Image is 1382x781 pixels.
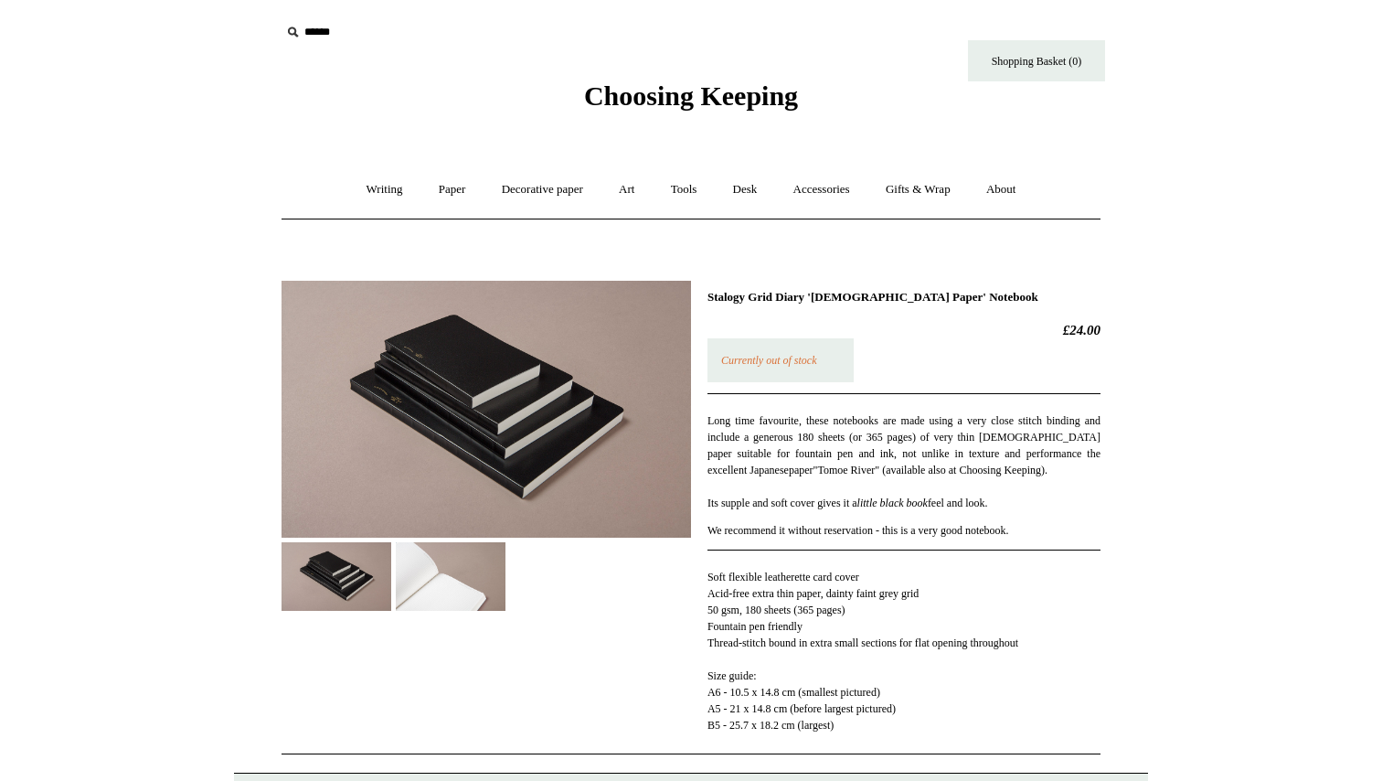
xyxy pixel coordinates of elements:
[857,497,928,509] em: little black book
[282,542,391,611] img: Stalogy Grid Diary 'Bible Paper' Notebook
[968,40,1105,81] a: Shopping Basket (0)
[869,166,967,214] a: Gifts & Wrap
[584,95,798,108] a: Choosing Keeping
[777,166,866,214] a: Accessories
[789,464,813,476] span: paper
[707,604,845,616] span: 50 gsm, 180 sheets (365 pages)
[602,166,651,214] a: Art
[707,637,1018,649] span: Thread-stitch bound in extra small sections for flat opening throughout
[654,166,714,214] a: Tools
[707,620,803,633] span: Fountain pen friendly
[707,412,1100,511] p: Long time favourite, these notebooks are made using a very close stitch binding and include a gen...
[350,166,420,214] a: Writing
[396,542,505,611] img: Stalogy Grid Diary 'Bible Paper' Notebook
[707,587,919,600] span: Acid-free extra thin paper, dainty faint grey grid
[422,166,483,214] a: Paper
[721,354,817,367] em: Currently out of stock
[707,571,859,583] span: Soft flexible leatherette card cover
[485,166,600,214] a: Decorative paper
[707,669,896,732] span: Size guide: A6 - 10.5 x 14.8 cm (smallest pictured) A5 - 21 x 14.8 cm (before largest pictured) B...
[970,166,1033,214] a: About
[282,281,691,538] img: Stalogy Grid Diary 'Bible Paper' Notebook
[707,290,1100,305] h1: Stalogy Grid Diary '[DEMOGRAPHIC_DATA] Paper' Notebook
[584,80,798,111] span: Choosing Keeping
[717,166,774,214] a: Desk
[707,322,1100,338] h2: £24.00
[707,522,1100,539] p: We recommend it without reservation - this is a very good notebook.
